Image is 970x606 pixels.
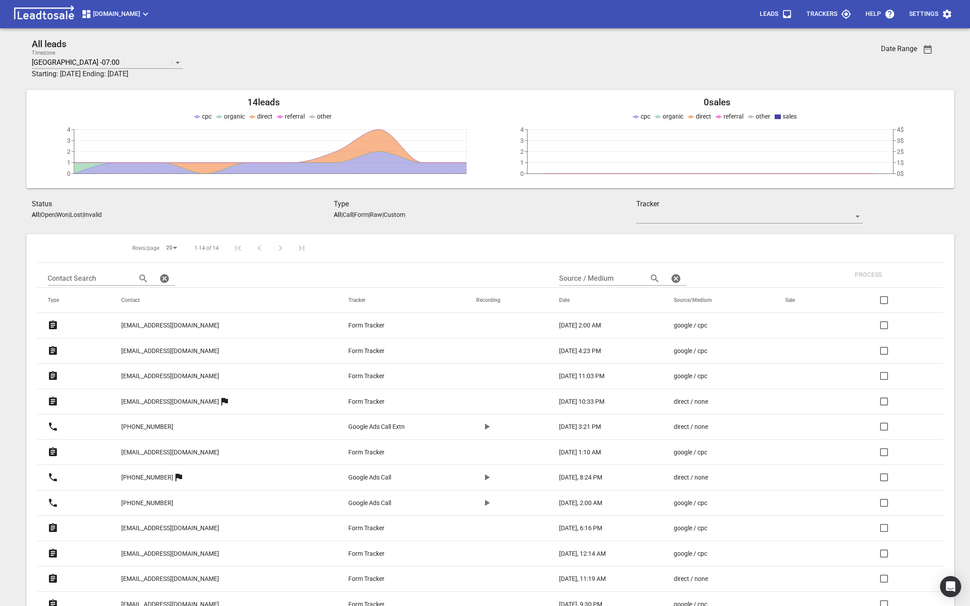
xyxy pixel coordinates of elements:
h3: Date Range [881,45,917,53]
a: [DATE], 6:16 PM [559,524,638,533]
svg: Form [48,523,58,533]
tspan: 3 [67,137,71,144]
p: Call [343,211,353,218]
a: direct / none [674,473,750,482]
th: Type [37,288,111,313]
a: [DATE] 10:33 PM [559,397,638,406]
a: [EMAIL_ADDRESS][DOMAIN_NAME] [121,568,219,590]
span: referral [724,113,743,120]
h3: Starting: [DATE] Ending: [DATE] [32,69,787,79]
p: Lost [70,211,82,218]
a: [PHONE_NUMBER] [121,492,173,514]
a: [DATE], 12:14 AM [559,549,638,558]
p: Form Tracker [348,448,384,457]
p: Settings [909,10,938,19]
p: google / cpc [674,321,707,330]
svg: More than one lead from this user [219,396,230,407]
svg: Form [48,320,58,331]
span: cpc [641,113,650,120]
p: [EMAIL_ADDRESS][DOMAIN_NAME] [121,397,219,406]
tspan: 2 [520,148,524,155]
aside: All [334,211,341,218]
span: | [382,211,384,218]
a: direct / none [674,422,750,431]
p: google / cpc [674,524,707,533]
p: google / cpc [674,549,707,558]
tspan: 4$ [897,126,904,133]
span: other [317,113,332,120]
p: Won [56,211,69,218]
span: organic [663,113,683,120]
tspan: 1$ [897,159,904,166]
a: Form Tracker [348,448,441,457]
span: other [756,113,770,120]
p: [DATE] 3:21 PM [559,422,601,431]
span: 1-14 of 14 [194,245,219,252]
button: [DOMAIN_NAME] [78,5,154,23]
p: [EMAIL_ADDRESS][DOMAIN_NAME] [121,574,219,584]
span: | [353,211,354,218]
tspan: 3$ [897,137,904,144]
p: Form Tracker [348,397,384,406]
th: Recording [466,288,548,313]
p: google / cpc [674,498,707,508]
span: Rows/page [132,245,159,252]
a: [EMAIL_ADDRESS][DOMAIN_NAME] [121,442,219,463]
p: [DATE], 8:24 PM [559,473,602,482]
a: Form Tracker [348,397,441,406]
a: Google Ads Call [348,473,441,482]
tspan: 4 [520,126,524,133]
span: organic [224,113,245,120]
div: Open Intercom Messenger [940,576,961,597]
p: Form Tracker [348,346,384,356]
p: Form Tracker [348,549,384,558]
p: direct / none [674,473,708,482]
a: Form Tracker [348,524,441,533]
span: | [69,211,70,218]
svg: Form [48,371,58,381]
tspan: 1 [67,159,71,166]
a: [EMAIL_ADDRESS][DOMAIN_NAME] [121,517,219,539]
tspan: 0$ [897,170,904,177]
p: google / cpc [674,448,707,457]
a: google / cpc [674,498,750,508]
tspan: 0 [67,170,71,177]
svg: More than one lead from this user [173,472,184,483]
th: Tracker [338,288,466,313]
p: [EMAIL_ADDRESS][DOMAIN_NAME] [121,448,219,457]
a: google / cpc [674,372,750,381]
p: Trackers [806,10,837,19]
p: [PHONE_NUMBER] [121,473,173,482]
p: [PHONE_NUMBER] [121,422,173,431]
p: Form Tracker [348,524,384,533]
p: Open [41,211,55,218]
tspan: 0 [520,170,524,177]
a: [EMAIL_ADDRESS][DOMAIN_NAME] [121,340,219,362]
p: direct / none [674,397,708,406]
a: [DATE] 3:21 PM [559,422,638,431]
span: | [82,211,84,218]
a: [EMAIL_ADDRESS][DOMAIN_NAME] [121,315,219,336]
p: [DATE] 2:00 AM [559,321,601,330]
p: [EMAIL_ADDRESS][DOMAIN_NAME] [121,372,219,381]
a: [PHONE_NUMBER] [121,416,173,438]
svg: Form [48,396,58,407]
p: [EMAIL_ADDRESS][DOMAIN_NAME] [121,321,219,330]
a: Form Tracker [348,372,441,381]
a: [EMAIL_ADDRESS][DOMAIN_NAME] [121,391,219,413]
tspan: 2 [67,148,71,155]
a: [EMAIL_ADDRESS][DOMAIN_NAME] [121,365,219,387]
span: | [341,211,343,218]
p: [DATE], 2:00 AM [559,498,602,508]
p: google / cpc [674,372,707,381]
label: Timezone [32,50,55,56]
svg: Form [48,573,58,584]
svg: Call [48,498,58,508]
a: [DATE], 8:24 PM [559,473,638,482]
a: google / cpc [674,321,750,330]
p: [DATE] 11:03 PM [559,372,604,381]
span: direct [257,113,272,120]
tspan: 3 [520,137,524,144]
a: google / cpc [674,346,750,356]
p: [EMAIL_ADDRESS][DOMAIN_NAME] [121,549,219,558]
